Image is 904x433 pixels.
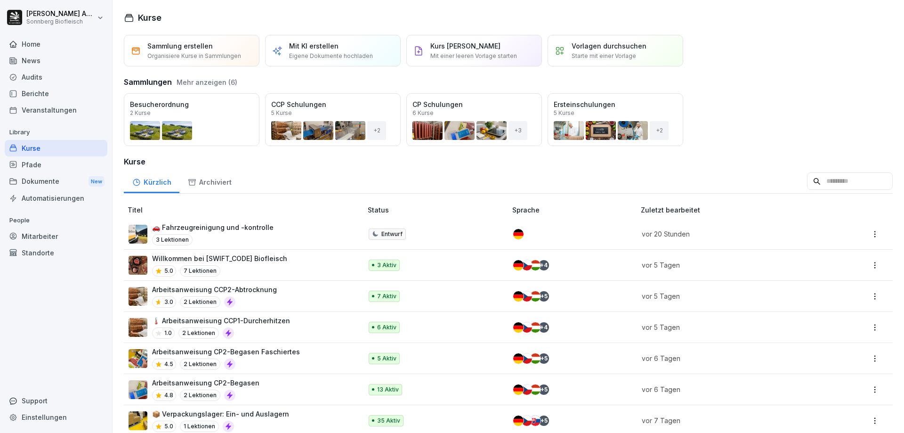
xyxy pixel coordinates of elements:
img: fh1uvn449maj2eaxxuiav0c6.png [129,225,147,244]
img: de.svg [513,416,524,426]
p: Sammlung erstellen [147,41,213,51]
a: Kurse [5,140,107,156]
div: Audits [5,69,107,85]
h3: Sammlungen [124,76,172,88]
div: + 5 [539,384,549,395]
img: hu.svg [530,291,541,302]
p: Eigene Dokumente hochladen [289,52,373,60]
div: + 2 [650,121,669,140]
a: Home [5,36,107,52]
img: cz.svg [522,291,532,302]
p: 2 Lektionen [180,390,220,401]
p: Willkommen bei [SWIFT_CODE] Biofleisch [152,253,287,263]
p: 1.0 [164,329,172,337]
img: hj9o9v8kzxvzc93uvlzx86ct.png [129,349,147,368]
p: 2 Kurse [130,110,151,116]
a: Besucherordnung2 Kurse [124,93,259,146]
a: Standorte [5,245,107,261]
p: 6 Aktiv [377,323,396,332]
img: oenbij6eacdvlc0h8sr4t2f0.png [129,380,147,399]
p: vor 5 Tagen [642,260,817,270]
p: 2 Lektionen [178,327,219,339]
a: DokumenteNew [5,173,107,190]
p: 3.0 [164,298,173,306]
p: vor 5 Tagen [642,322,817,332]
p: 4.5 [164,360,173,368]
p: Besucherordnung [130,99,253,109]
p: Zuletzt bearbeitet [641,205,828,215]
p: 1 Lektionen [180,421,219,432]
p: 5 Aktiv [377,354,396,363]
p: 3 Aktiv [377,261,396,270]
a: Berichte [5,85,107,102]
p: 📦 Verpackungslager: Ein- und Auslagern [152,409,289,419]
p: 7 Lektionen [180,265,220,277]
a: CCP Schulungen5 Kurse+2 [265,93,401,146]
p: 13 Aktiv [377,385,399,394]
p: 5 Kurse [554,110,574,116]
p: Entwurf [381,230,403,238]
a: Veranstaltungen [5,102,107,118]
p: CP Schulungen [412,99,536,109]
a: Pfade [5,156,107,173]
img: hu.svg [530,322,541,333]
p: Kurs [PERSON_NAME] [430,41,500,51]
h1: Kurse [138,11,161,24]
div: Dokumente [5,173,107,190]
a: Mitarbeiter [5,228,107,245]
div: Archiviert [179,169,240,193]
p: Organisiere Kurse in Sammlungen [147,52,241,60]
p: 7 Aktiv [377,292,396,301]
p: Mit einer leeren Vorlage starten [430,52,517,60]
p: People [5,213,107,228]
img: de.svg [513,384,524,395]
div: Kürzlich [124,169,179,193]
img: de.svg [513,229,524,239]
div: + 3 [508,121,527,140]
p: vor 6 Tagen [642,384,817,394]
button: Mehr anzeigen (6) [177,77,237,87]
img: cz.svg [522,384,532,395]
img: hu.svg [530,353,541,364]
p: Status [368,205,508,215]
p: Arbeitsanweisung CCP2-Abtrocknung [152,285,277,294]
p: vor 6 Tagen [642,353,817,363]
div: + 4 [539,260,549,270]
a: Einstellungen [5,409,107,425]
p: 2 Lektionen [180,359,220,370]
p: 35 Aktiv [377,417,400,425]
p: vor 5 Tagen [642,291,817,301]
p: Arbeitsanweisung CP2-Begasen [152,378,259,388]
div: + 5 [539,353,549,364]
img: hu.svg [530,384,541,395]
div: New [89,176,105,187]
img: kcy5zsy084eomyfwy436ysas.png [129,287,147,306]
a: Automatisierungen [5,190,107,206]
p: Mit KI erstellen [289,41,339,51]
p: Titel [128,205,364,215]
img: de.svg [513,260,524,270]
img: de.svg [513,322,524,333]
p: Sprache [512,205,637,215]
img: cz.svg [522,416,532,426]
p: [PERSON_NAME] Anibas [26,10,95,18]
p: CCP Schulungen [271,99,395,109]
a: News [5,52,107,69]
img: g1mf2oopp3hpfy5j4nli41fj.png [129,411,147,430]
p: vor 20 Stunden [642,229,817,239]
div: Support [5,392,107,409]
div: + 2 [367,121,386,140]
p: vor 7 Tagen [642,416,817,425]
p: Library [5,125,107,140]
p: 5 Kurse [271,110,292,116]
h3: Kurse [124,156,893,167]
p: 🌡️ Arbeitsanweisung CCP1-Durcherhitzen [152,316,290,326]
